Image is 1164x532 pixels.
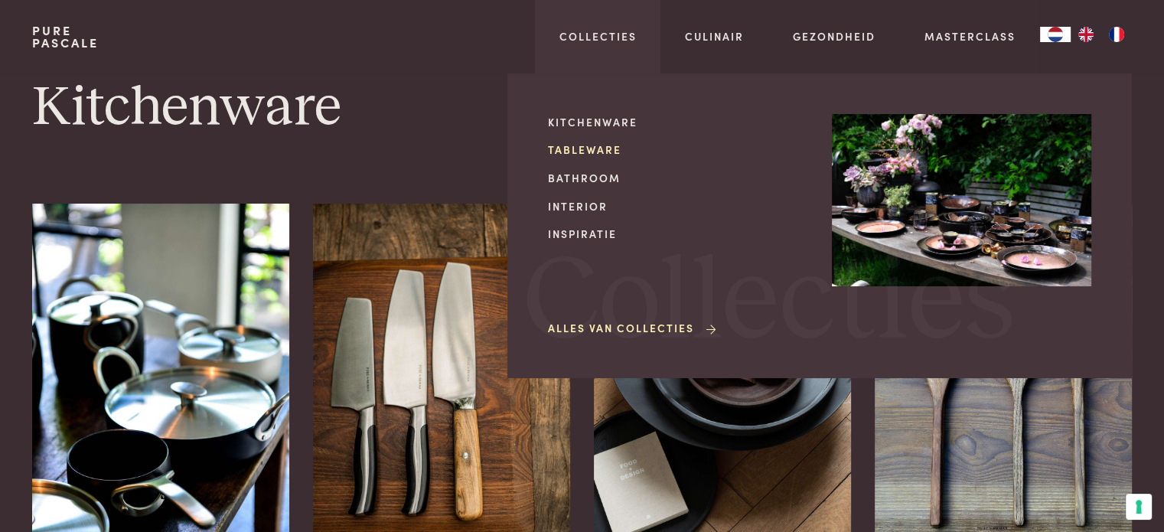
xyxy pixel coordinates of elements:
[32,73,1131,142] h1: Kitchenware
[559,28,637,44] a: Collecties
[1040,27,1071,42] a: NL
[548,198,807,214] a: Interior
[32,24,99,49] a: PurePascale
[548,114,807,130] a: Kitchenware
[1040,27,1132,42] aside: Language selected: Nederlands
[793,28,875,44] a: Gezondheid
[548,320,719,336] a: Alles van Collecties
[924,28,1016,44] a: Masterclass
[1040,27,1071,42] div: Language
[1071,27,1101,42] a: EN
[523,244,1015,361] span: Collecties
[685,28,744,44] a: Culinair
[1071,27,1132,42] ul: Language list
[1126,494,1152,520] button: Uw voorkeuren voor toestemming voor trackingtechnologieën
[832,114,1091,287] img: Collecties
[548,142,807,158] a: Tableware
[548,170,807,186] a: Bathroom
[1101,27,1132,42] a: FR
[548,226,807,242] a: Inspiratie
